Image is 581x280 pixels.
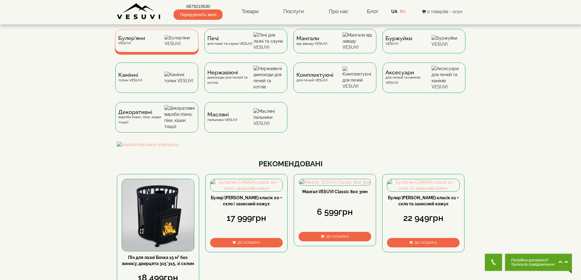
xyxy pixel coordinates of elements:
div: 17 999грн [210,212,283,224]
img: shashlichnij-nabir-shampuriv [117,142,464,148]
a: Про нас [323,5,354,19]
img: Мангал VESUVI Classic 800 3мм [299,179,371,185]
span: Аксесуари [386,70,432,75]
img: Аксесуари для печей та камінів VESUVI [432,66,462,90]
span: До кошика [414,240,437,245]
a: Блог [367,8,378,14]
button: Chat button [505,254,572,271]
a: UA [391,9,397,14]
span: Залиште повідомлення [511,262,555,267]
span: Декоративні [118,110,164,115]
img: Масляні пальники VESUVI [253,108,284,126]
div: димоходи для печей та котлів [207,70,253,85]
a: Булер'яниVESUVI Булер'яни VESUVI [112,29,201,62]
a: Піч для лазні Бочка 15 м³ без виносу, дверцята 315*315, зі склом [122,255,194,266]
span: Комплектуючі [296,73,333,77]
a: Мангал VESUVI Classic 800 3мм [302,189,368,194]
a: Булер'[PERSON_NAME] класік 01 + скло та захисний кожух [388,195,459,206]
div: 6 599грн [299,206,371,218]
a: Печідля лазні та сауни VESUVI Печі для лазні та сауни VESUVI [201,29,290,62]
a: RU [400,9,406,14]
a: Каміннітопки VESUVI Камінні топки VESUVI [112,62,201,102]
img: Буржуйки VESUVI [432,35,462,47]
button: До кошика [387,238,460,247]
img: Комплектуючі для печей VESUVI [343,66,373,89]
a: БуржуйкиVESUVI Буржуйки VESUVI [379,29,468,62]
span: Потрібна допомога? [511,258,555,262]
button: До кошика [210,238,283,247]
span: До кошика [326,234,349,239]
a: Мангаливід заводу VESUVI Мангали від заводу VESUVI [290,29,379,62]
div: 22 949грн [387,212,460,224]
div: для печей VESUVI [296,73,333,83]
div: VESUVI [118,36,145,45]
span: Булер'яни [118,36,145,41]
img: Нержавіючі димоходи для печей та котлів [253,66,284,90]
a: Масляніпальники VESUVI Масляні пальники VESUVI [201,102,290,142]
div: вироби (пано, піки, кішки тощо) [118,110,164,125]
div: VESUVI [386,36,412,46]
a: Послуги [277,5,310,19]
div: пальники VESUVI [207,112,237,122]
img: Декоративні вироби (пано, піки, кішки тощо) [164,105,195,129]
button: Get Call button [485,254,502,271]
img: Піч для лазні Бочка 15 м³ без виносу, дверцята 315*315, зі склом [122,179,194,251]
img: Печі для лазні та сауни VESUVI [253,32,284,50]
button: До кошика [299,232,371,241]
a: Нержавіючідимоходи для печей та котлів Нержавіючі димоходи для печей та котлів [201,62,290,102]
a: Аксесуаридля печей та камінів VESUVI Аксесуари для печей та камінів VESUVI [379,62,468,102]
span: Масляні [207,112,237,117]
img: Булер'ян CANADA класік 00 + скло і захисний кожух [210,179,282,191]
img: Булер'ян CANADA класік 01 + скло та захисний кожух [387,179,459,191]
span: Камінні [118,73,142,77]
a: Товари [235,5,265,19]
a: 0679219530 [174,3,223,9]
div: для печей та камінів VESUVI [386,70,432,85]
img: Камінні топки VESUVI [164,72,195,84]
span: Печі [207,36,252,41]
a: Булер'[PERSON_NAME] класік 00 + скло і захисний кожух [211,195,282,206]
span: Нержавіючі [207,70,253,75]
img: Мангали від заводу VESUVI [343,32,373,50]
a: Комплектуючідля печей VESUVI Комплектуючі для печей VESUVI [290,62,379,102]
span: 0 товар(ів) - 0грн [427,9,462,14]
img: Булер'яни VESUVI [164,35,195,47]
div: топки VESUVI [118,73,142,83]
span: Передзвоніть мені [174,9,223,20]
a: Декоративнівироби (пано, піки, кішки тощо) Декоративні вироби (пано, піки, кішки тощо) [112,102,201,142]
span: До кошика [238,240,260,245]
div: для лазні та сауни VESUVI [207,36,252,46]
div: від заводу VESUVI [296,36,327,46]
span: Буржуйки [386,36,412,41]
button: 0 товар(ів) - 0грн [420,8,464,15]
img: Завод VESUVI [117,3,161,20]
span: Мангали [296,36,327,41]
